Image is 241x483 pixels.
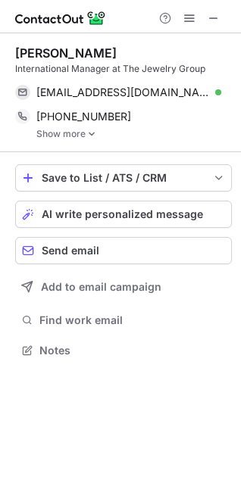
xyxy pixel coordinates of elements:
[87,129,96,139] img: -
[39,313,226,327] span: Find work email
[15,164,232,192] button: save-profile-one-click
[42,172,205,184] div: Save to List / ATS / CRM
[42,245,99,257] span: Send email
[36,129,232,139] a: Show more
[41,281,161,293] span: Add to email campaign
[15,45,117,61] div: [PERSON_NAME]
[15,310,232,331] button: Find work email
[42,208,203,220] span: AI write personalized message
[39,344,226,357] span: Notes
[15,237,232,264] button: Send email
[36,110,131,123] span: [PHONE_NUMBER]
[36,86,210,99] span: [EMAIL_ADDRESS][DOMAIN_NAME]
[15,9,106,27] img: ContactOut v5.3.10
[15,340,232,361] button: Notes
[15,273,232,301] button: Add to email campaign
[15,62,232,76] div: International Manager at The Jewelry Group
[15,201,232,228] button: AI write personalized message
